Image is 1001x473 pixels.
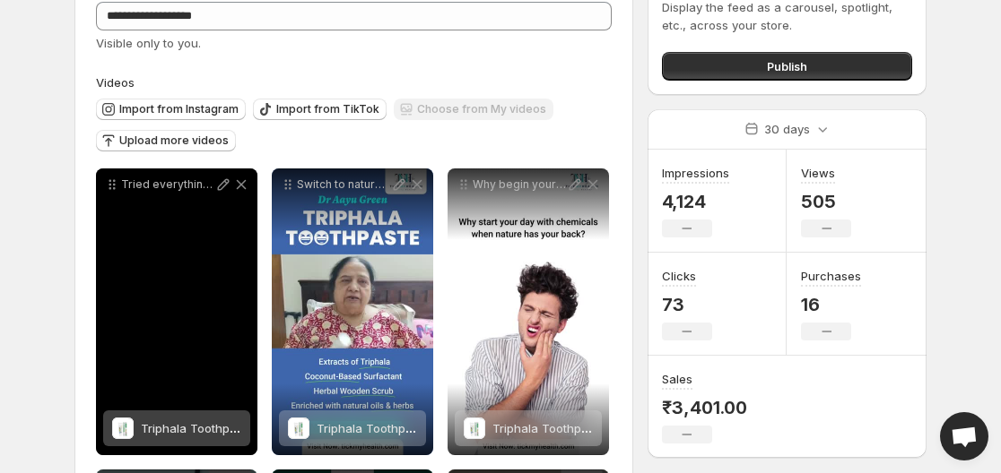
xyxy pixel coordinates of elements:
p: Tried everything but nothing worked For those struggling with sensitive teeth and constant discom... [121,177,214,192]
img: Triphala Toothpaste - SLS-Free [112,417,134,439]
button: Import from TikTok [253,99,387,120]
h3: Impressions [662,164,729,182]
span: Upload more videos [119,133,229,148]
button: Import from Instagram [96,99,246,120]
p: 4,124 [662,191,729,212]
img: Triphala Toothpaste - SLS-Free [288,417,309,439]
span: Import from Instagram [119,102,239,116]
p: 73 [662,294,712,315]
span: Publish [767,57,807,75]
p: 30 days [764,120,810,138]
div: Switch to nature feel the difference [PERSON_NAME] Toothpaste isnt just a paste its a return to o... [272,168,433,455]
p: Why begin your day with chemicals when [DEMOGRAPHIC_DATA] offers a purer path Upgrade your routin... [473,177,566,192]
h3: Sales [662,370,692,388]
p: Switch to nature feel the difference [PERSON_NAME] Toothpaste isnt just a paste its a return to o... [297,177,390,192]
span: Videos [96,75,135,90]
span: Triphala Toothpaste - SLS-Free [141,421,318,435]
p: 505 [801,191,851,212]
img: Triphala Toothpaste - SLS-Free [464,417,485,439]
h3: Views [801,164,835,182]
h3: Clicks [662,267,696,285]
h3: Purchases [801,267,861,285]
a: Open chat [940,412,988,460]
div: Tried everything but nothing worked For those struggling with sensitive teeth and constant discom... [96,168,257,455]
span: Visible only to you. [96,36,201,50]
button: Upload more videos [96,130,236,151]
p: 16 [801,294,861,315]
span: Triphala Toothpaste - SLS-Free [317,421,493,435]
p: ₹3,401.00 [662,397,747,418]
button: Publish [662,52,912,81]
span: Import from TikTok [276,102,379,116]
div: Why begin your day with chemicals when [DEMOGRAPHIC_DATA] offers a purer path Upgrade your routin... [448,168,609,455]
span: Triphala Toothpaste - SLS-Free [492,421,669,435]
